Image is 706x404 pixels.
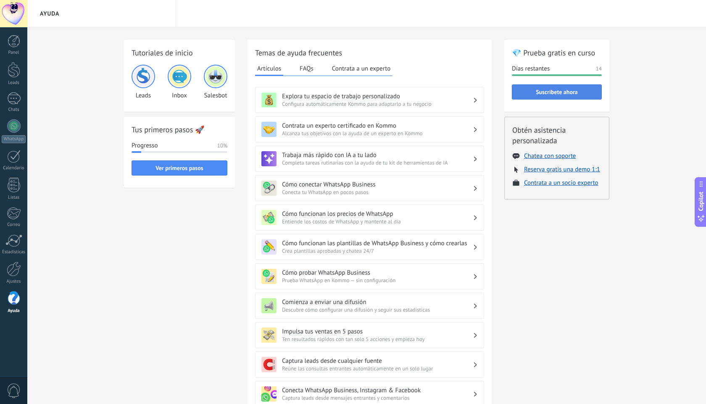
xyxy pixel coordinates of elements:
[282,130,473,137] span: Alcanza tus objetivos con la ayuda de un experto en Kommo
[524,165,600,173] button: Reserva gratis una demo 1:1
[282,328,473,336] h3: Impulsa tus ventas en 5 pasos
[282,100,473,108] span: Configura automáticamente Kommo para adaptarlo a tu negocio
[282,92,473,100] h3: Explora tu espacio de trabajo personalizado
[282,277,473,284] span: Prueba WhatsApp en Kommo — sin configuración
[298,62,316,75] button: FAQs
[330,62,393,75] button: Contrata a un experto
[2,50,26,55] div: Panel
[2,308,26,314] div: Ayuda
[282,357,473,365] h3: Captura leads desde cualquier fuente
[155,165,203,171] span: Ver primeros pasos
[282,365,473,372] span: Reúne las consultas entrantes automáticamente en un solo lugar
[255,62,283,76] button: Artículos
[2,165,26,171] div: Calendario
[132,160,227,176] button: Ver primeros pasos
[596,65,602,73] span: 14
[524,152,576,160] button: Chatea con soporte
[282,151,473,159] h3: Trabaja más rápido con IA a tu lado
[2,135,26,143] div: WhatsApp
[524,179,598,187] button: Contrata a un socio experto
[282,247,473,254] span: Crea plantillas aprobadas y chatea 24/7
[204,65,227,100] div: Salesbot
[512,47,602,58] h2: 💎 Prueba gratis en curso
[2,195,26,200] div: Listas
[282,210,473,218] h3: Cómo funcionan los precios de WhatsApp
[132,124,227,135] h2: Tus primeros pasos 🚀
[282,394,473,401] span: Captura leads desde mensajes entrantes y comentarios
[255,47,484,58] h2: Temas de ayuda frecuentes
[132,47,227,58] h2: Tutoriales de inicio
[282,218,473,225] span: Entiende los costos de WhatsApp y mantente al día
[2,249,26,255] div: Estadísticas
[512,65,550,73] span: Días restantes
[282,239,473,247] h3: Cómo funcionan las plantillas de WhatsApp Business y cómo crearlas
[282,269,473,277] h3: Cómo probar WhatsApp Business
[282,159,473,166] span: Completa tareas rutinarias con la ayuda de tu kit de herramientas de IA
[282,189,473,196] span: Conecta tu WhatsApp en pocos pasos
[536,89,578,95] span: Suscríbete ahora
[132,142,158,150] span: Progresso
[2,222,26,228] div: Correo
[217,142,227,150] span: 10%
[2,107,26,113] div: Chats
[2,279,26,284] div: Ajustes
[282,386,473,394] h3: Conecta WhatsApp Business, Instagram & Facebook
[2,80,26,86] div: Leads
[282,181,473,189] h3: Cómo conectar WhatsApp Business
[512,125,601,146] h2: Obtén asistencia personalizada
[282,298,473,306] h3: Comienza a enviar una difusión
[132,65,155,100] div: Leads
[168,65,191,100] div: Inbox
[512,84,602,100] button: Suscríbete ahora
[282,306,473,313] span: Descubre cómo configurar una difusión y seguir sus estadísticas
[282,122,473,130] h3: Contrata un experto certificado en Kommo
[697,192,705,211] span: Copilot
[282,336,473,343] span: Ten resultados rápidos con tan solo 5 acciones y empieza hoy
